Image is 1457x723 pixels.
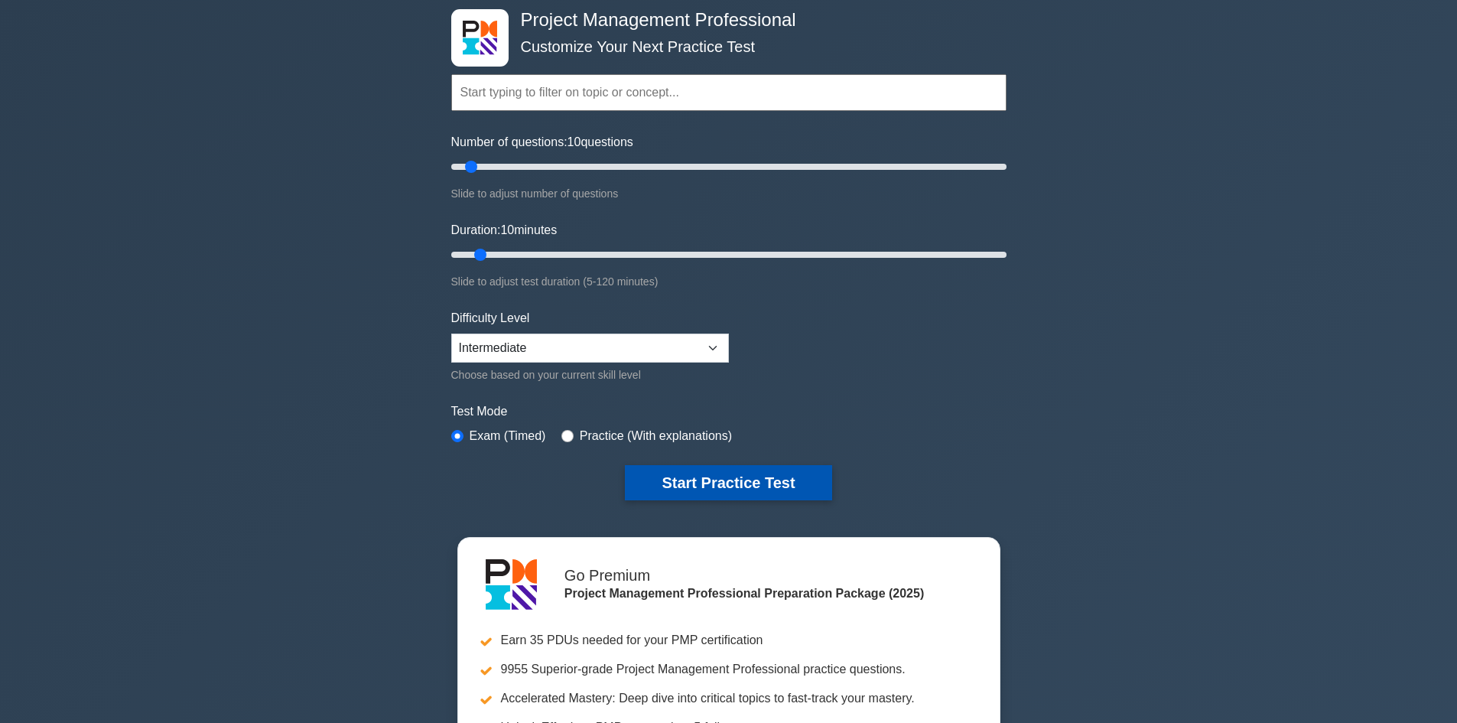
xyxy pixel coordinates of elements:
[568,135,581,148] span: 10
[451,184,1007,203] div: Slide to adjust number of questions
[580,427,732,445] label: Practice (With explanations)
[515,9,932,31] h4: Project Management Professional
[500,223,514,236] span: 10
[451,309,530,327] label: Difficulty Level
[451,133,633,151] label: Number of questions: questions
[451,221,558,239] label: Duration: minutes
[451,366,729,384] div: Choose based on your current skill level
[470,427,546,445] label: Exam (Timed)
[451,74,1007,111] input: Start typing to filter on topic or concept...
[451,272,1007,291] div: Slide to adjust test duration (5-120 minutes)
[451,402,1007,421] label: Test Mode
[625,465,831,500] button: Start Practice Test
